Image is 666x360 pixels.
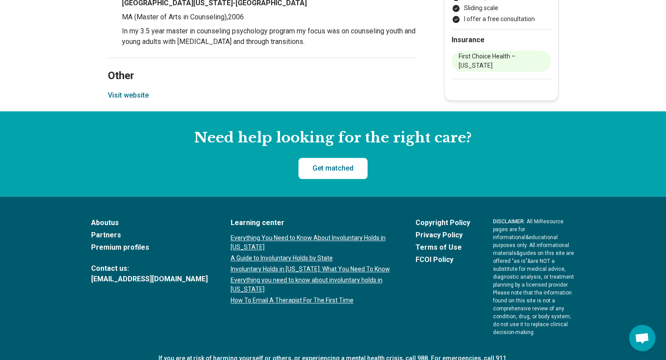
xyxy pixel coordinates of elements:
[91,274,208,284] a: [EMAIL_ADDRESS][DOMAIN_NAME]
[231,233,393,252] a: Everything You Need to Know About Involuntary Holds in [US_STATE]
[452,15,551,24] li: I offer a free consultation
[493,218,524,225] span: DISCLAIMER
[231,296,393,305] a: How To Email A Therapist For The First Time
[231,254,393,263] a: A Guide to Involuntary Holds by State
[108,90,149,101] button: Visit website
[416,242,470,253] a: Terms of Use
[416,255,470,265] a: FCOI Policy
[91,242,208,253] a: Premium profiles
[91,263,208,274] span: Contact us:
[452,4,551,13] li: Sliding scale
[7,129,659,147] h2: Need help looking for the right care?
[629,325,655,351] div: Open chat
[298,158,368,179] a: Get matched
[493,218,575,336] p: : All MiResource pages are for informational & educational purposes only. All informational mater...
[91,218,208,228] a: Aboutus
[122,12,416,22] p: MA (Master of Arts in Counseling) , 2006
[452,35,551,45] h2: Insurance
[416,230,470,240] a: Privacy Policy
[91,230,208,240] a: Partners
[231,276,393,294] a: Everything you need to know about involuntary holds in [US_STATE]
[416,218,470,228] a: Copyright Policy
[122,26,416,47] p: In my 3.5 year master in counseling psychology program my focus was on counseling youth and young...
[452,51,551,72] li: First Choice Health – [US_STATE]
[231,265,393,274] a: Involuntary Holds in [US_STATE]: What You Need To Know
[108,47,416,84] h2: Other
[231,218,393,228] a: Learning center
